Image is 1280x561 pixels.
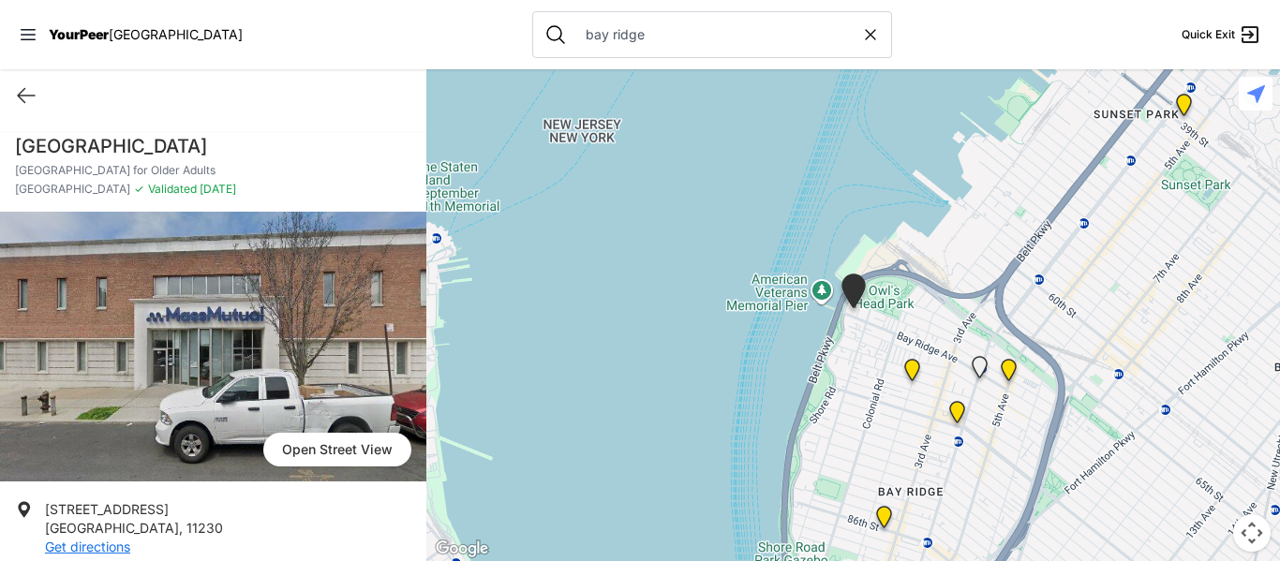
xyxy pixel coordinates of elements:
[49,26,109,42] span: YourPeer
[574,25,861,44] input: Search
[15,133,411,159] h1: [GEOGRAPHIC_DATA]
[134,182,144,197] span: ✓
[1182,27,1235,42] span: Quick Exit
[968,356,991,386] div: Church
[997,359,1020,389] div: Benson Ridge Senior Services
[15,163,411,178] p: [GEOGRAPHIC_DATA] for Older Adults
[45,520,179,536] span: [GEOGRAPHIC_DATA]
[838,273,870,316] div: Bay Ridge Center for Older Adults
[1182,23,1261,46] a: Quick Exit
[1172,94,1196,124] div: Sunset Park
[45,501,169,517] span: [STREET_ADDRESS]
[179,520,183,536] span: ,
[431,537,493,561] a: Open this area in Google Maps (opens a new window)
[431,537,493,561] img: Google
[109,26,243,42] span: [GEOGRAPHIC_DATA]
[148,182,197,196] span: Validated
[900,359,924,389] div: Bay Ridge
[45,539,130,554] a: Get directions
[872,506,896,536] div: Bay Ridge Corps
[945,401,969,431] div: Bay Ridge 4th Avenue Office
[15,182,130,197] span: [GEOGRAPHIC_DATA]
[1233,514,1271,552] button: Map camera controls
[186,520,223,536] span: 11230
[263,433,411,466] span: Open Street View
[49,29,243,40] a: YourPeer[GEOGRAPHIC_DATA]
[197,182,236,196] span: [DATE]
